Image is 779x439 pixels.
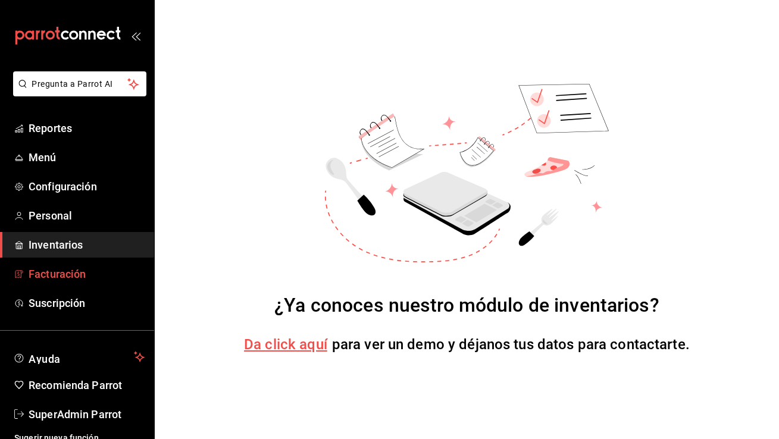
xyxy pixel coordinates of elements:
[13,71,146,96] button: Pregunta a Parrot AI
[29,149,145,165] span: Menú
[8,86,146,99] a: Pregunta a Parrot AI
[29,406,145,422] span: SuperAdmin Parrot
[29,120,145,136] span: Reportes
[29,266,145,282] span: Facturación
[274,291,659,319] div: ¿Ya conoces nuestro módulo de inventarios?
[29,295,145,311] span: Suscripción
[29,377,145,393] span: Recomienda Parrot
[244,336,327,353] a: Da click aquí
[29,178,145,195] span: Configuración
[29,237,145,253] span: Inventarios
[131,31,140,40] button: open_drawer_menu
[32,78,128,90] span: Pregunta a Parrot AI
[29,350,129,364] span: Ayuda
[29,208,145,224] span: Personal
[332,336,690,353] span: para ver un demo y déjanos tus datos para contactarte.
